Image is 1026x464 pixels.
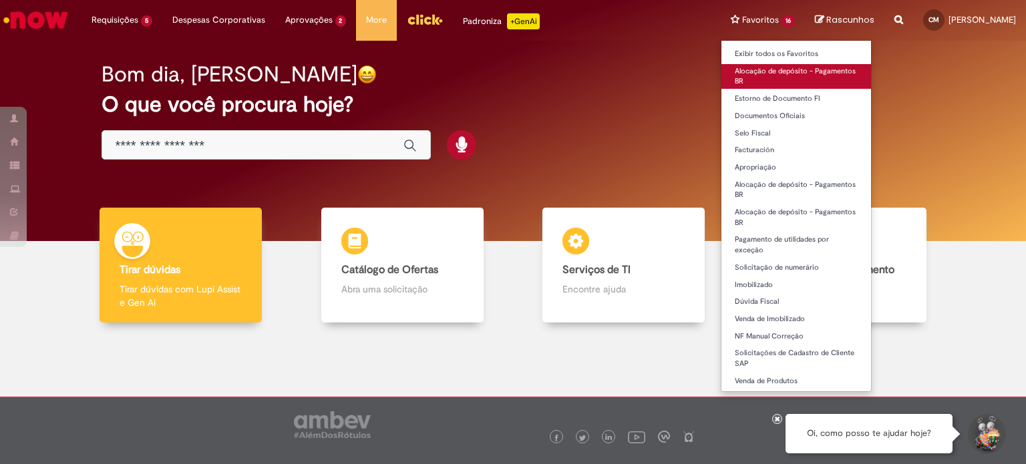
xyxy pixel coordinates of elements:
[92,13,138,27] span: Requisições
[721,40,872,392] ul: Favoritos
[721,312,871,326] a: Venda de Imobilizado
[120,263,180,276] b: Tirar dúvidas
[826,13,874,26] span: Rascunhos
[928,15,939,24] span: CM
[721,232,871,257] a: Pagamento de utilidades por exceção
[562,263,631,276] b: Serviços de TI
[683,431,695,443] img: logo_footer_naosei.png
[721,91,871,106] a: Estorno de Documento FI
[658,431,670,443] img: logo_footer_workplace.png
[366,13,387,27] span: More
[70,208,292,323] a: Tirar dúvidas Tirar dúvidas com Lupi Assist e Gen Ai
[628,428,645,445] img: logo_footer_youtube.png
[1,7,70,33] img: ServiceNow
[294,411,371,438] img: logo_footer_ambev_rotulo_gray.png
[786,414,953,453] div: Oi, como posso te ajudar hoje?
[553,435,560,441] img: logo_footer_facebook.png
[782,15,795,27] span: 16
[141,15,152,27] span: 5
[407,9,443,29] img: click_logo_yellow_360x200.png
[721,205,871,230] a: Alocação de depósito - Pagamentos BR
[721,346,871,371] a: Solicitações de Cadastro de Cliente SAP
[463,13,540,29] div: Padroniza
[784,263,894,276] b: Base de Conhecimento
[721,329,871,344] a: NF Manual Correção
[721,278,871,292] a: Imobilizado
[579,435,586,441] img: logo_footer_twitter.png
[721,109,871,124] a: Documentos Oficiais
[341,282,464,296] p: Abra uma solicitação
[172,13,265,27] span: Despesas Corporativas
[357,65,377,84] img: happy-face.png
[341,263,438,276] b: Catálogo de Ofertas
[721,178,871,202] a: Alocação de depósito - Pagamentos BR
[513,208,735,323] a: Serviços de TI Encontre ajuda
[721,260,871,275] a: Solicitação de numerário
[966,414,1006,454] button: Iniciar Conversa de Suporte
[102,93,925,116] h2: O que você procura hoje?
[721,143,871,158] a: Facturación
[285,13,333,27] span: Aprovações
[721,294,871,309] a: Dúvida Fiscal
[721,160,871,175] a: Apropriação
[335,15,347,27] span: 2
[721,47,871,61] a: Exibir todos os Favoritos
[120,282,242,309] p: Tirar dúvidas com Lupi Assist e Gen Ai
[721,126,871,141] a: Selo Fiscal
[815,14,874,27] a: Rascunhos
[102,63,357,86] h2: Bom dia, [PERSON_NAME]
[292,208,514,323] a: Catálogo de Ofertas Abra uma solicitação
[605,434,612,442] img: logo_footer_linkedin.png
[507,13,540,29] p: +GenAi
[721,374,871,389] a: Venda de Produtos
[721,64,871,89] a: Alocação de depósito - Pagamentos BR
[742,13,779,27] span: Favoritos
[562,282,685,296] p: Encontre ajuda
[949,14,1016,25] span: [PERSON_NAME]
